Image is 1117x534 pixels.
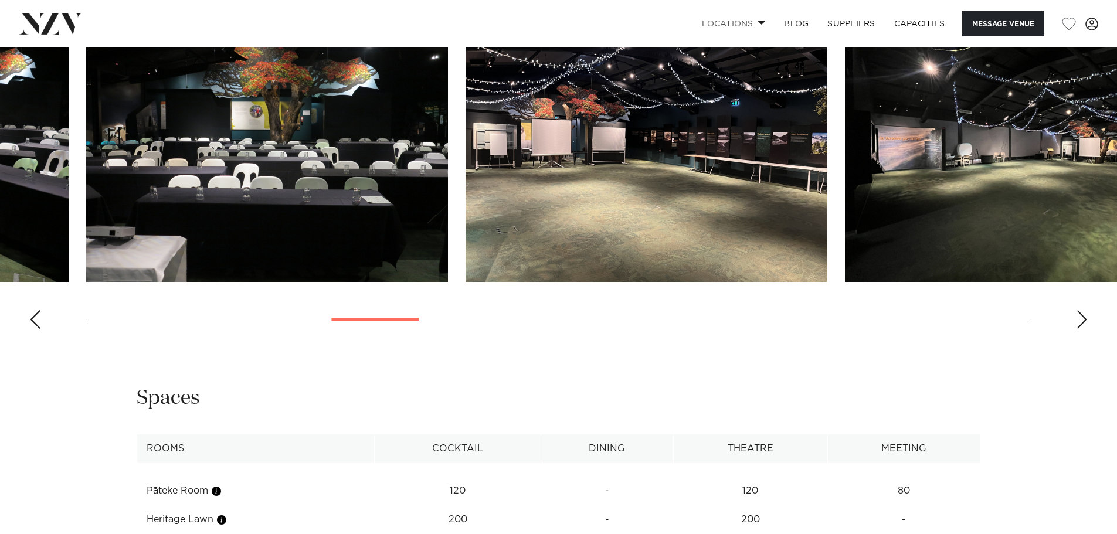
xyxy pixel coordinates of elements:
[466,16,827,282] img: large indoor space at Zealandia
[466,16,827,282] swiper-slide: 9 / 27
[673,477,827,505] td: 120
[374,477,541,505] td: 120
[692,11,775,36] a: Locations
[137,434,374,463] th: Rooms
[137,505,374,534] td: Heritage Lawn
[86,16,448,282] img: Conference set up inside Wellington venue
[673,505,827,534] td: 200
[885,11,955,36] a: Capacities
[775,11,818,36] a: BLOG
[86,16,448,282] swiper-slide: 8 / 27
[827,505,980,534] td: -
[137,477,374,505] td: Pāteke Room
[962,11,1044,36] button: Message Venue
[541,434,673,463] th: Dining
[673,434,827,463] th: Theatre
[818,11,884,36] a: SUPPLIERS
[374,434,541,463] th: Cocktail
[827,434,980,463] th: Meeting
[541,477,673,505] td: -
[19,13,83,34] img: nzv-logo.png
[137,385,200,411] h2: Spaces
[541,505,673,534] td: -
[827,477,980,505] td: 80
[374,505,541,534] td: 200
